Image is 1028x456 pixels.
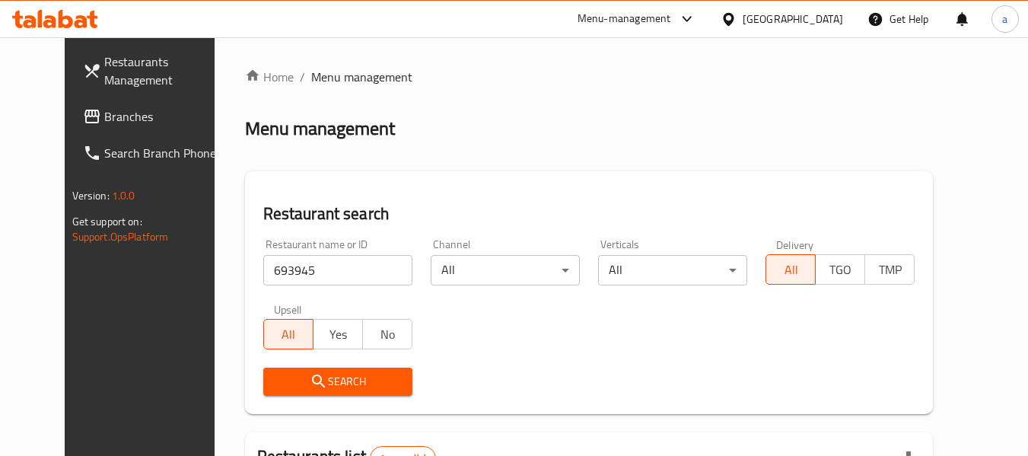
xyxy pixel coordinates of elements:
a: Support.OpsPlatform [72,227,169,247]
label: Upsell [274,304,302,314]
span: Version: [72,186,110,206]
button: All [263,319,313,349]
div: All [598,255,747,285]
button: Search [263,368,412,396]
span: TMP [871,259,909,281]
span: Restaurants Management [104,53,224,89]
nav: breadcrumb [245,68,934,86]
a: Home [245,68,294,86]
a: Search Branch Phone [71,135,237,171]
button: Yes [313,319,363,349]
input: Search for restaurant name or ID.. [263,255,412,285]
div: Menu-management [578,10,671,28]
a: Restaurants Management [71,43,237,98]
a: Branches [71,98,237,135]
span: TGO [822,259,859,281]
button: TGO [815,254,865,285]
div: All [431,255,580,285]
span: Get support on: [72,212,142,231]
span: Search Branch Phone [104,144,224,162]
button: All [765,254,816,285]
span: Yes [320,324,357,346]
label: Delivery [776,239,814,250]
button: TMP [864,254,915,285]
button: No [362,319,412,349]
h2: Restaurant search [263,202,915,225]
span: All [270,324,307,346]
span: a [1002,11,1007,27]
span: 1.0.0 [112,186,135,206]
span: Menu management [311,68,412,86]
li: / [300,68,305,86]
span: Branches [104,107,224,126]
span: Search [275,372,400,391]
h2: Menu management [245,116,395,141]
div: [GEOGRAPHIC_DATA] [743,11,843,27]
span: All [772,259,810,281]
span: No [369,324,406,346]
